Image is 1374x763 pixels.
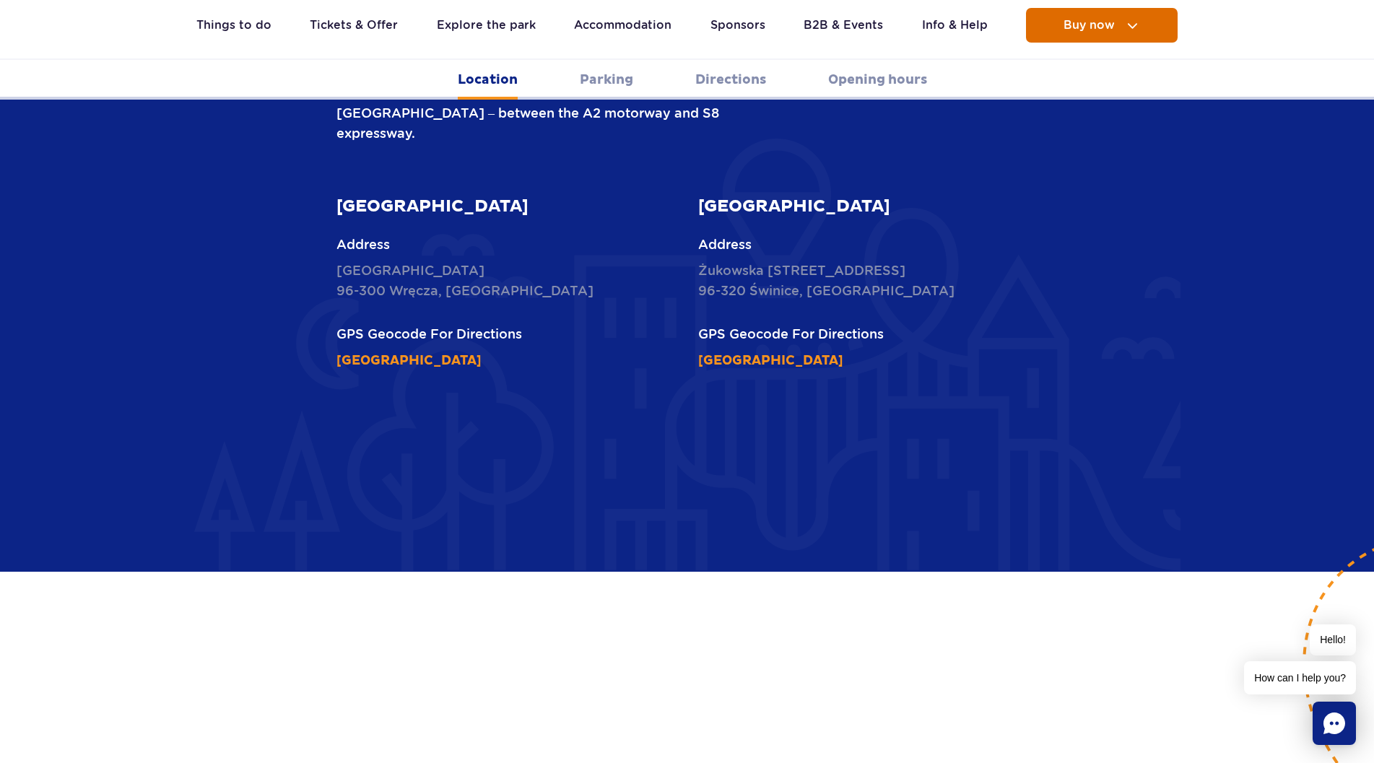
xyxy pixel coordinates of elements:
span: How can I help you? [1244,661,1356,694]
a: Sponsors [710,8,765,43]
a: Directions [695,60,766,100]
a: Location [458,60,518,100]
p: GPS Geocode For Directions [336,324,677,344]
button: Buy now [1026,8,1178,43]
a: Parking [580,60,633,100]
p: GPS Geocode For Directions [698,324,1038,344]
a: Tickets & Offer [310,8,398,43]
p: Address [698,235,1038,255]
a: [GEOGRAPHIC_DATA] [336,352,482,369]
a: B2B & Events [804,8,883,43]
a: [GEOGRAPHIC_DATA] [698,352,843,369]
p: Address [336,235,677,255]
a: Accommodation [574,8,671,43]
a: Explore the park [437,8,536,43]
a: Things to do [196,8,271,43]
span: Hello! [1310,624,1356,655]
p: Park of [GEOGRAPHIC_DATA] is located in [GEOGRAPHIC_DATA], [GEOGRAPHIC_DATA], 60 km from [GEOGRAP... [336,63,770,144]
span: Buy now [1064,19,1115,32]
strong: [GEOGRAPHIC_DATA] [336,196,529,217]
a: Opening hours [828,60,927,100]
div: Chat [1313,702,1356,745]
p: [GEOGRAPHIC_DATA] 96-300 Wręcza, [GEOGRAPHIC_DATA] [336,261,677,301]
strong: [GEOGRAPHIC_DATA] [698,196,890,217]
a: Info & Help [922,8,988,43]
p: Żukowska [STREET_ADDRESS] 96-320 Świnice, [GEOGRAPHIC_DATA] [698,261,1038,301]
